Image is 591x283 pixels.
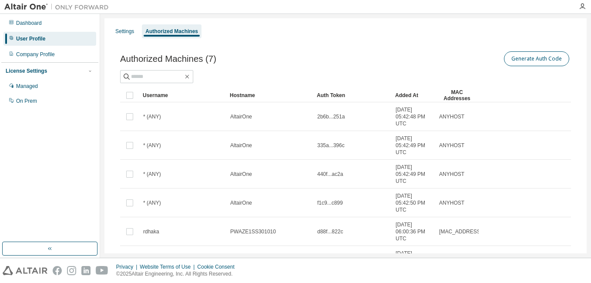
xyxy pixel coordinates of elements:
[4,3,113,11] img: Altair One
[317,88,388,102] div: Auth Token
[504,51,569,66] button: Generate Auth Code
[116,263,140,270] div: Privacy
[16,98,37,104] div: On Prem
[120,54,216,64] span: Authorized Machines (7)
[439,199,464,206] span: ANYHOST
[317,228,343,235] span: d88f...822c
[396,164,431,185] span: [DATE] 05:42:49 PM UTC
[16,51,55,58] div: Company Profile
[145,28,198,35] div: Authorized Machines
[396,135,431,156] span: [DATE] 05:42:49 PM UTC
[439,88,475,102] div: MAC Addresses
[230,199,252,206] span: AltairOne
[143,228,159,235] span: rdhaka
[439,113,464,120] span: ANYHOST
[396,192,431,213] span: [DATE] 05:42:50 PM UTC
[230,142,252,149] span: AltairOne
[230,228,276,235] span: PWAZE1SS301010
[143,113,161,120] span: * (ANY)
[143,171,161,178] span: * (ANY)
[96,266,108,275] img: youtube.svg
[439,142,464,149] span: ANYHOST
[115,28,134,35] div: Settings
[317,113,345,120] span: 2b6b...251a
[3,266,47,275] img: altair_logo.svg
[396,106,431,127] span: [DATE] 05:42:48 PM UTC
[396,221,431,242] span: [DATE] 06:00:36 PM UTC
[396,250,431,271] span: [DATE] 06:01:19 PM UTC
[140,263,197,270] div: Website Terms of Use
[317,171,343,178] span: 440f...ac2a
[439,228,482,235] span: [MAC_ADDRESS]
[143,142,161,149] span: * (ANY)
[439,171,464,178] span: ANYHOST
[53,266,62,275] img: facebook.svg
[317,142,345,149] span: 335a...396c
[395,88,432,102] div: Added At
[230,171,252,178] span: AltairOne
[116,270,240,278] p: © 2025 Altair Engineering, Inc. All Rights Reserved.
[67,266,76,275] img: instagram.svg
[16,35,45,42] div: User Profile
[81,266,91,275] img: linkedin.svg
[197,263,239,270] div: Cookie Consent
[16,83,38,90] div: Managed
[143,88,223,102] div: Username
[230,113,252,120] span: AltairOne
[230,88,310,102] div: Hostname
[6,67,47,74] div: License Settings
[16,20,42,27] div: Dashboard
[143,199,161,206] span: * (ANY)
[317,199,343,206] span: f1c9...c899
